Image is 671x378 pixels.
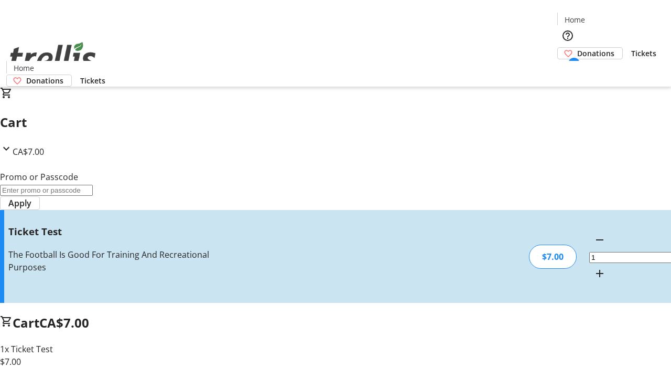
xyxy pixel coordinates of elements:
[39,314,89,331] span: CA$7.00
[565,14,585,25] span: Home
[13,146,44,157] span: CA$7.00
[8,248,237,274] div: The Football Is Good For Training And Recreational Purposes
[589,229,610,250] button: Decrement by one
[7,62,40,73] a: Home
[577,48,614,59] span: Donations
[557,47,623,59] a: Donations
[72,75,114,86] a: Tickets
[26,75,63,86] span: Donations
[589,263,610,284] button: Increment by one
[80,75,105,86] span: Tickets
[557,25,578,46] button: Help
[6,30,100,83] img: Orient E2E Organization 9Wih13prlD's Logo
[529,245,577,269] div: $7.00
[557,59,578,80] button: Cart
[14,62,34,73] span: Home
[623,48,665,59] a: Tickets
[558,14,591,25] a: Home
[8,224,237,239] h3: Ticket Test
[8,197,31,209] span: Apply
[6,75,72,87] a: Donations
[631,48,656,59] span: Tickets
